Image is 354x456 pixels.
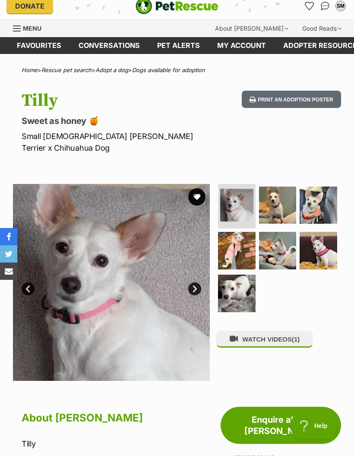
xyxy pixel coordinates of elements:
[296,20,348,37] div: Good Reads
[22,91,218,111] h1: Tilly
[259,232,297,269] img: Photo of Tilly
[23,25,41,32] span: Menu
[41,66,92,73] a: Rescue pet search
[209,37,275,54] a: My account
[218,275,256,312] img: Photo of Tilly
[70,37,149,54] a: conversations
[13,184,210,381] img: Photo of Tilly
[218,232,256,269] img: Photo of Tilly
[221,407,341,444] a: Enquire about [PERSON_NAME]
[292,336,300,343] span: (1)
[300,187,337,224] img: Photo of Tilly
[149,37,209,54] a: Pet alerts
[242,91,341,108] button: Print an adoption poster
[259,187,297,224] img: Photo of Tilly
[8,37,70,54] a: Favourites
[321,2,330,10] img: chat-41dd97257d64d25036548639549fe6c8038ab92f7586957e7f3b1b290dea8141.svg
[188,282,201,295] a: Next
[13,20,47,35] a: Menu
[336,2,345,10] div: SM
[22,130,218,154] p: Small [DEMOGRAPHIC_DATA] [PERSON_NAME] Terrier x Chihuahua Dog
[216,331,313,348] button: WATCH VIDEOS(1)
[22,438,210,450] p: Tilly
[132,66,205,73] a: Dogs available for adoption
[220,189,253,222] img: Photo of Tilly
[209,20,294,37] div: About [PERSON_NAME]
[22,115,218,127] p: Sweet as honey 🍯
[22,408,210,427] h2: About [PERSON_NAME]
[291,413,337,439] iframe: Help Scout Beacon - Open
[300,232,337,269] img: Photo of Tilly
[188,188,205,206] button: favourite
[95,66,128,73] a: Adopt a dog
[22,282,35,295] a: Prev
[22,66,38,73] a: Home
